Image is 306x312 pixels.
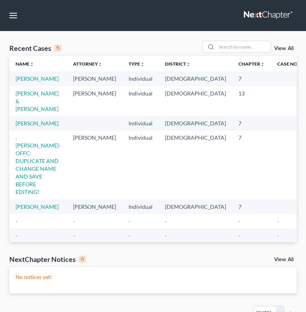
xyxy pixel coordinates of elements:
a: Attorneyunfold_more [73,61,103,67]
td: [PERSON_NAME] [67,199,122,214]
a: Typeunfold_more [129,61,145,67]
td: 7 [232,71,271,86]
a: [PERSON_NAME] [16,75,59,82]
a: [PERSON_NAME] [16,120,59,127]
i: unfold_more [30,62,34,67]
span: - [238,232,240,239]
div: NextChapter Notices [9,255,86,264]
span: - [129,232,130,239]
i: unfold_more [186,62,191,67]
span: - [165,218,167,224]
td: [PERSON_NAME] [67,71,122,86]
a: View All [274,46,294,51]
span: - [73,232,75,239]
span: - [277,232,279,239]
span: - [277,218,279,224]
span: - [73,218,75,224]
td: Individual [122,71,159,86]
td: [PERSON_NAME] [67,86,122,116]
td: 13 [232,86,271,116]
a: [PERSON_NAME] [16,203,59,210]
td: Individual [122,199,159,214]
td: [DEMOGRAPHIC_DATA] [159,131,232,199]
div: 5 [54,45,61,52]
a: Districtunfold_more [165,61,191,67]
td: [DEMOGRAPHIC_DATA] [159,86,232,116]
td: Individual [122,86,159,116]
td: [DEMOGRAPHIC_DATA] [159,199,232,214]
td: [DEMOGRAPHIC_DATA] [159,116,232,130]
i: unfold_more [260,62,265,67]
div: Recent Cases [9,43,61,53]
td: 7 [232,131,271,199]
a: Case Nounfold_more [277,61,302,67]
a: Chapterunfold_more [238,61,265,67]
span: - [165,232,167,239]
td: Individual [122,131,159,199]
p: No notices yet! [16,273,290,281]
span: - [16,218,17,224]
a: View All [274,257,294,262]
span: - [16,232,17,239]
td: [DEMOGRAPHIC_DATA] [159,71,232,86]
td: [PERSON_NAME] [67,131,122,199]
a: Nameunfold_more [16,61,34,67]
i: unfold_more [98,62,103,67]
td: 7 [232,116,271,130]
i: unfold_more [140,62,145,67]
span: - [238,218,240,224]
input: Search by name... [216,41,271,52]
div: 0 [79,256,86,263]
a: [PERSON_NAME] & [PERSON_NAME] [16,90,59,112]
td: Individual [122,116,159,130]
a: , [PERSON_NAME]-OFFC: DUPLICATE AND CHANGE NAME AND SAVE BEFORE EDITING! [16,134,61,195]
td: 7 [232,199,271,214]
span: - [129,218,130,224]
